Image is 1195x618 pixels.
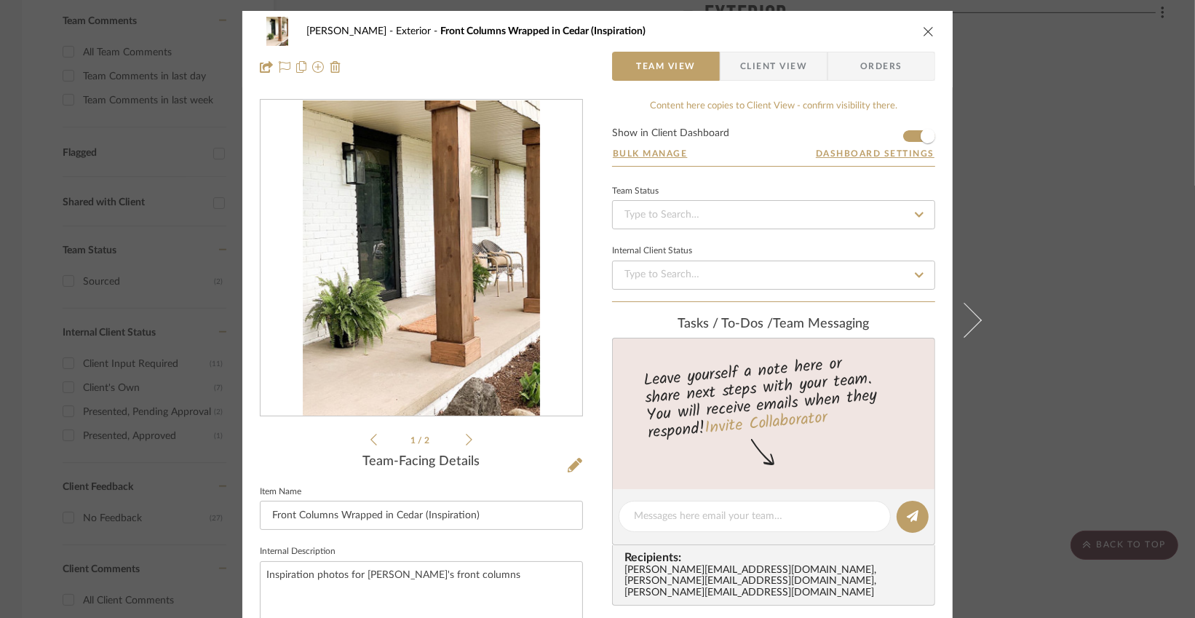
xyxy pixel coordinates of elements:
span: Front Columns Wrapped in Cedar (Inspiration) [440,26,646,36]
span: / [418,436,425,445]
input: Type to Search… [612,200,935,229]
label: Item Name [260,488,301,496]
div: 0 [261,100,582,416]
input: Enter Item Name [260,501,583,530]
span: Team View [636,52,696,81]
div: Content here copies to Client View - confirm visibility there. [612,99,935,114]
div: Team-Facing Details [260,454,583,470]
button: Bulk Manage [612,147,688,160]
div: Internal Client Status [612,247,692,255]
div: Team Status [612,188,659,195]
input: Type to Search… [612,261,935,290]
span: [PERSON_NAME] [306,26,396,36]
span: Exterior [396,26,440,36]
div: [PERSON_NAME][EMAIL_ADDRESS][DOMAIN_NAME] , [PERSON_NAME][EMAIL_ADDRESS][DOMAIN_NAME] , [PERSON_N... [624,565,929,600]
span: Recipients: [624,551,929,564]
span: Tasks / To-Dos / [678,317,774,330]
span: Orders [844,52,918,81]
img: 86410758-0c72-492d-a1b2-30c4debd88b8_436x436.jpg [303,100,540,416]
span: 2 [425,436,432,445]
span: Client View [740,52,807,81]
img: 86410758-0c72-492d-a1b2-30c4debd88b8_48x40.jpg [260,17,295,46]
img: Remove from project [330,61,341,73]
a: Invite Collaborator [704,405,828,442]
button: Dashboard Settings [815,147,935,160]
button: close [922,25,935,38]
div: team Messaging [612,317,935,333]
div: Leave yourself a note here or share next steps with your team. You will receive emails when they ... [611,348,937,445]
label: Internal Description [260,548,336,555]
span: 1 [411,436,418,445]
